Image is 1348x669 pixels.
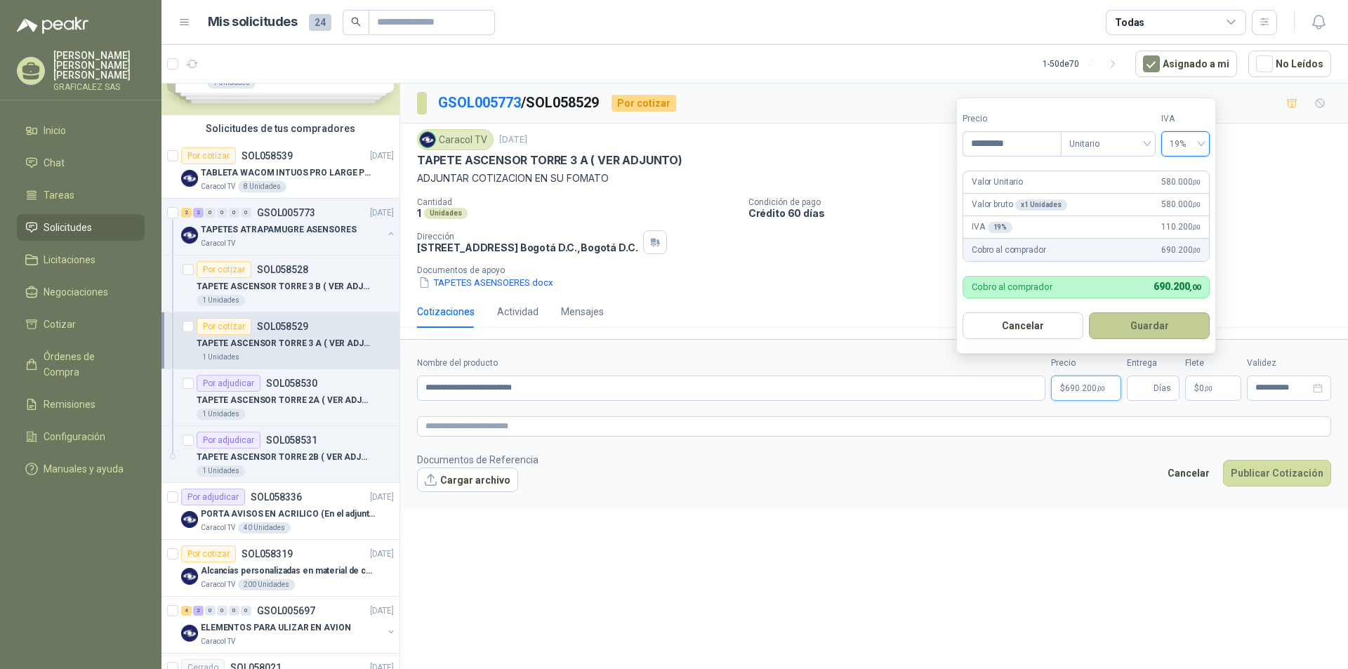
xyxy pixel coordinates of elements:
div: 200 Unidades [238,579,295,590]
label: Flete [1185,357,1241,370]
label: Precio [1051,357,1121,370]
p: TAPETE ASCENSOR TORRE 2B ( VER ADJUNTO) [197,451,371,464]
p: ELEMENTOS PARA ULIZAR EN AVION [201,621,350,635]
p: [DATE] [370,491,394,504]
span: 24 [309,14,331,31]
button: Asignado a mi [1135,51,1237,77]
div: Por cotizar [612,95,676,112]
div: 1 Unidades [197,352,245,363]
div: Por adjudicar [197,432,260,449]
a: Licitaciones [17,246,145,273]
a: Tareas [17,182,145,208]
span: Remisiones [44,397,95,412]
span: 110.200 [1161,220,1201,234]
div: Mensajes [561,304,604,319]
img: Company Logo [181,227,198,244]
p: [DATE] [370,548,394,561]
p: TAPETES ATRAPAMUGRE ASENSORES [201,223,357,237]
h1: Mis solicitudes [208,12,298,32]
span: 19% [1170,133,1201,154]
span: Chat [44,155,65,171]
a: Configuración [17,423,145,450]
span: 690.200 [1154,281,1201,292]
p: SOL058528 [257,265,308,274]
p: Crédito 60 días [748,207,1342,219]
a: Por cotizarSOL058319[DATE] Company LogoAlcancías personalizadas en material de cerámica (VER ADJU... [161,540,399,597]
button: Guardar [1089,312,1210,339]
p: [DATE] [370,604,394,618]
p: Cantidad [417,197,737,207]
div: 19 % [988,222,1013,233]
p: SOL058530 [266,378,317,388]
p: Valor Unitario [972,175,1023,189]
p: $690.200,00 [1051,376,1121,401]
p: SOL058539 [242,151,293,161]
p: GSOL005773 [257,208,315,218]
div: Actividad [497,304,538,319]
button: TAPETES ASENSOERES.docx [417,275,555,290]
p: Dirección [417,232,637,241]
p: [STREET_ADDRESS] Bogotá D.C. , Bogotá D.C. [417,241,637,253]
span: Configuración [44,429,105,444]
p: ADJUNTAR COTIZACION EN SU FOMATO [417,171,1331,186]
label: Entrega [1127,357,1179,370]
p: PORTA AVISOS EN ACRILICO (En el adjunto mas informacion) [201,508,376,521]
div: 2 [193,208,204,218]
div: Caracol TV [417,129,494,150]
p: Caracol TV [201,181,235,192]
div: x 1 Unidades [1015,199,1067,211]
span: 690.200 [1065,384,1105,392]
a: Por cotizarSOL058529TAPETE ASCENSOR TORRE 3 A ( VER ADJUNTO)1 Unidades [161,312,399,369]
div: Por cotizar [197,318,251,335]
span: Manuales y ayuda [44,461,124,477]
p: GSOL005697 [257,606,315,616]
span: ,00 [1097,385,1105,392]
div: Por cotizar [181,147,236,164]
label: IVA [1161,112,1210,126]
p: Documentos de Referencia [417,452,538,468]
span: Unitario [1069,133,1147,154]
p: Caracol TV [201,238,235,249]
div: 0 [241,606,251,616]
p: Valor bruto [972,198,1067,211]
div: 0 [217,606,227,616]
label: Precio [963,112,1061,126]
span: Licitaciones [44,252,95,267]
button: Cancelar [1160,460,1217,486]
a: Órdenes de Compra [17,343,145,385]
span: 690.200 [1161,244,1201,257]
span: 580.000 [1161,175,1201,189]
div: Cotizaciones [417,304,475,319]
button: Cargar archivo [417,468,518,493]
span: Solicitudes [44,220,92,235]
span: ,00 [1204,385,1212,392]
a: Chat [17,150,145,176]
p: [PERSON_NAME] [PERSON_NAME] [PERSON_NAME] [53,51,145,80]
div: Por cotizar [181,545,236,562]
p: SOL058319 [242,549,293,559]
p: Cobro al comprador [972,244,1045,257]
p: Documentos de apoyo [417,265,1342,275]
img: Company Logo [181,568,198,585]
span: Inicio [44,123,66,138]
div: 0 [229,208,239,218]
div: Por adjudicar [197,375,260,392]
div: 1 Unidades [197,409,245,420]
button: No Leídos [1248,51,1331,77]
div: 0 [217,208,227,218]
a: 2 2 0 0 0 0 GSOL005773[DATE] Company LogoTAPETES ATRAPAMUGRE ASENSORESCaracol TV [181,204,397,249]
span: Cotizar [44,317,76,332]
a: Por cotizarSOL058528TAPETE ASCENSOR TORRE 3 B ( VER ADJUNTO)1 Unidades [161,256,399,312]
div: 40 Unidades [238,522,291,534]
a: Por adjudicarSOL058336[DATE] Company LogoPORTA AVISOS EN ACRILICO (En el adjunto mas informacion)... [161,483,399,540]
button: Publicar Cotización [1223,460,1331,486]
p: IVA [972,220,1012,234]
div: 2 [193,606,204,616]
div: 8 Unidades [238,181,286,192]
div: Por cotizar [197,261,251,278]
button: Cancelar [963,312,1083,339]
div: 2 [181,208,192,218]
span: Días [1154,376,1171,400]
div: 1 Unidades [197,295,245,306]
span: ,00 [1189,283,1201,292]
